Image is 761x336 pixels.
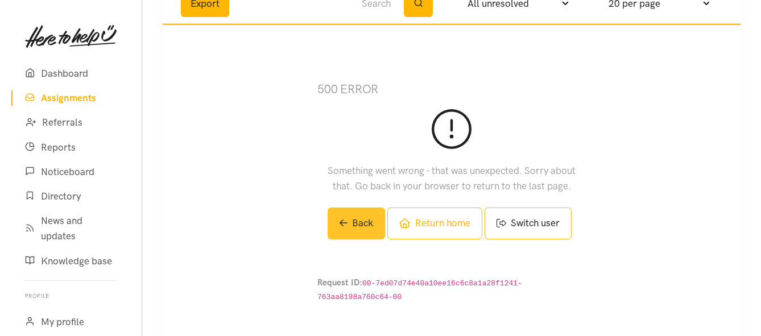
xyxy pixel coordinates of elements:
[11,209,130,248] a: News and updates
[11,249,130,273] a: Knowledge base
[317,163,586,194] p: Something went wrong - that was unexpected. Sorry about that. Go back in your browser to return t...
[11,86,130,110] a: Assignments
[317,277,362,288] strong: Request ID:
[317,279,522,301] code: 00-7ed07d74e40a10ee16c6c8a1a28f1241-763aa8198a760c64-00
[387,208,482,239] a: Return home
[11,310,130,334] a: My profile
[328,208,386,239] a: Back
[11,61,130,86] a: Dashboard
[317,81,586,97] h3: 500 error
[485,208,572,239] a: Switch user
[11,184,130,209] a: Directory
[11,110,130,135] a: Referrals
[11,135,130,160] a: Reports
[11,160,130,184] a: Noticeboard
[25,288,117,306] h6: Profile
